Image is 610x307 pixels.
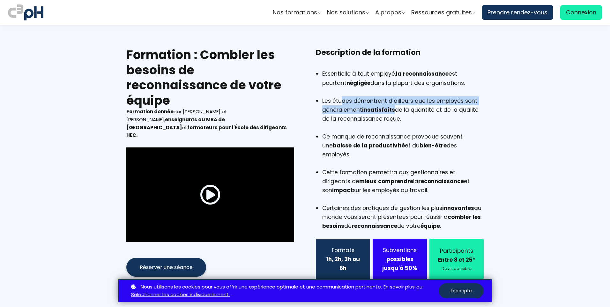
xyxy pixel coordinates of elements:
[375,8,401,17] span: A propos
[126,116,225,131] b: enseignants au MBA de [GEOGRAPHIC_DATA]
[131,291,230,299] a: Sélectionner les cookies individuellement.
[560,5,602,20] a: Connexion
[322,132,484,168] li: Ce manque de reconnaissance provoque souvent une et du des employés.
[126,124,287,139] b: formateurs pour l'École des dirigeants HEC.
[126,108,174,115] b: Formation donnée
[383,283,415,291] a: En savoir plus
[487,8,547,17] span: Prendre rendez-vous
[353,142,360,149] b: de
[438,256,475,264] b: Entre 8 et 25*
[333,142,352,149] b: baisse
[473,213,481,221] b: les
[418,177,464,185] b: reconnaissance
[332,186,353,194] b: impact
[362,106,395,114] b: insatisfaits
[327,8,365,17] span: Nos solutions
[126,258,206,277] button: Réserver une séance
[322,69,484,96] li: Essentielle à tout employé, est pourtant dans la plupart des organisations.
[403,70,449,78] b: reconnaissance
[369,142,405,149] b: productivité
[420,142,447,149] b: bien-être
[442,204,474,212] b: innovantes
[362,142,367,149] b: la
[411,8,472,17] span: Ressources gratuites
[482,5,553,20] a: Prendre rendez-vous
[322,96,484,132] li: Les études démontrent d’ailleurs que les employés sont généralement de la quantité et de la quali...
[322,204,484,230] li: Certaines des pratiques de gestion les plus au monde vous seront présentées pour réussir à de de ...
[439,283,484,298] button: J'accepte.
[130,283,439,299] p: ou .
[437,265,476,272] div: Devis possible
[352,222,397,230] b: reconnaissance
[140,263,193,271] span: Réserver une séance
[437,246,476,255] div: Participants
[126,47,294,108] h1: Formation : Combler les besoins de reconnaissance de votre équipe
[322,222,344,230] b: besoins
[420,222,440,230] b: équipe
[378,177,413,185] b: comprendre
[322,168,484,204] li: Cette formation permettra aux gestionnaires et dirigeants de la et son sur les employés au travail.
[448,213,471,221] b: combler
[8,3,43,22] img: logo C3PH
[382,255,417,272] strong: possibles jusqu'à 50%
[346,79,370,87] b: négligée
[126,108,294,139] div: par [PERSON_NAME] et [PERSON_NAME], et
[324,246,362,255] div: Formats
[359,177,376,185] b: mieux
[141,283,382,291] span: Nous utilisons les cookies pour vous offrir une expérience optimale et une communication pertinente.
[396,70,401,78] b: la
[381,246,419,255] div: Subventions
[273,8,317,17] span: Nos formations
[566,8,596,17] span: Connexion
[316,47,484,68] h3: Description de la formation
[326,255,360,272] b: 1h, 2h, 3h ou 6h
